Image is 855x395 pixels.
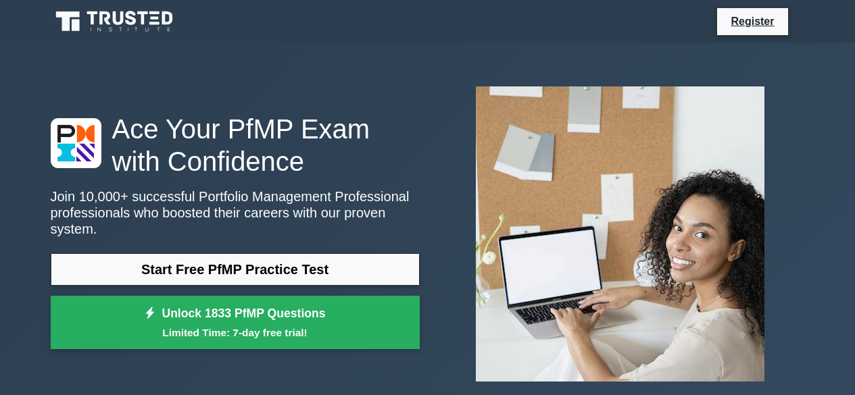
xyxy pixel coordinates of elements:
[51,296,420,350] a: Unlock 1833 PfMP QuestionsLimited Time: 7-day free trial!
[51,113,420,178] h1: Ace Your PfMP Exam with Confidence
[68,325,403,340] small: Limited Time: 7-day free trial!
[51,188,420,237] p: Join 10,000+ successful Portfolio Management Professional professionals who boosted their careers...
[723,13,782,30] a: Register
[51,253,420,286] a: Start Free PfMP Practice Test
